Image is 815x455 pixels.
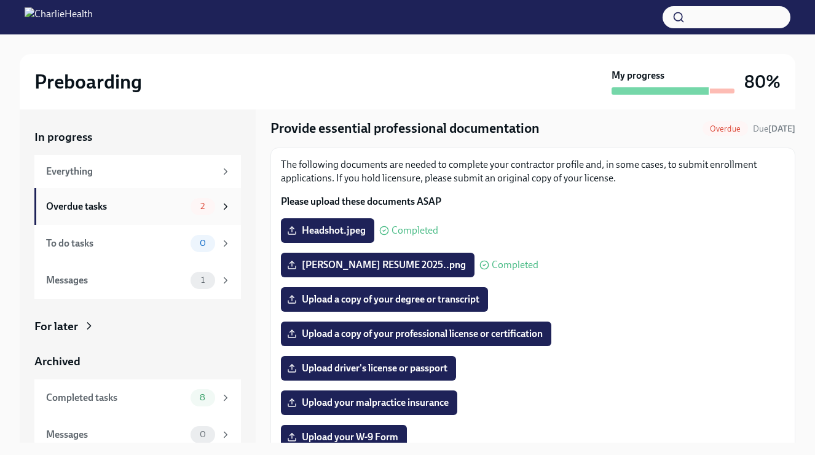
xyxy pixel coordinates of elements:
span: Completed [392,226,438,235]
h2: Preboarding [34,69,142,94]
label: Upload your W-9 Form [281,425,407,449]
div: Completed tasks [46,391,186,405]
div: Overdue tasks [46,200,186,213]
span: Upload a copy of your professional license or certification [289,328,543,340]
label: Upload your malpractice insurance [281,390,457,415]
label: Upload a copy of your professional license or certification [281,322,551,346]
span: Upload driver's license or passport [289,362,447,374]
span: Upload your W-9 Form [289,431,398,443]
span: Headshot.jpeg [289,224,366,237]
span: 8 [192,393,213,402]
label: Upload driver's license or passport [281,356,456,381]
span: 0 [192,239,213,248]
div: For later [34,318,78,334]
h4: Provide essential professional documentation [270,119,540,138]
div: Everything [46,165,215,178]
div: To do tasks [46,237,186,250]
a: In progress [34,129,241,145]
a: Overdue tasks2 [34,188,241,225]
span: [PERSON_NAME] RESUME 2025..png [289,259,466,271]
span: Completed [492,260,538,270]
strong: Please upload these documents ASAP [281,196,441,207]
label: Upload a copy of your degree or transcript [281,287,488,312]
strong: My progress [612,69,664,82]
h3: 80% [744,71,781,93]
div: Messages [46,428,186,441]
a: Everything [34,155,241,188]
span: 1 [194,275,212,285]
img: CharlieHealth [25,7,93,27]
span: Overdue [703,124,748,133]
a: Messages0 [34,416,241,453]
a: Completed tasks8 [34,379,241,416]
span: Due [753,124,795,134]
a: For later [34,318,241,334]
span: Upload a copy of your degree or transcript [289,293,479,306]
strong: [DATE] [768,124,795,134]
a: Archived [34,354,241,370]
label: [PERSON_NAME] RESUME 2025..png [281,253,474,277]
label: Headshot.jpeg [281,218,374,243]
span: September 4th, 2025 08:00 [753,123,795,135]
a: To do tasks0 [34,225,241,262]
span: Upload your malpractice insurance [289,397,449,409]
span: 2 [193,202,212,211]
p: The following documents are needed to complete your contractor profile and, in some cases, to sub... [281,158,785,185]
span: 0 [192,430,213,439]
a: Messages1 [34,262,241,299]
div: Messages [46,274,186,287]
